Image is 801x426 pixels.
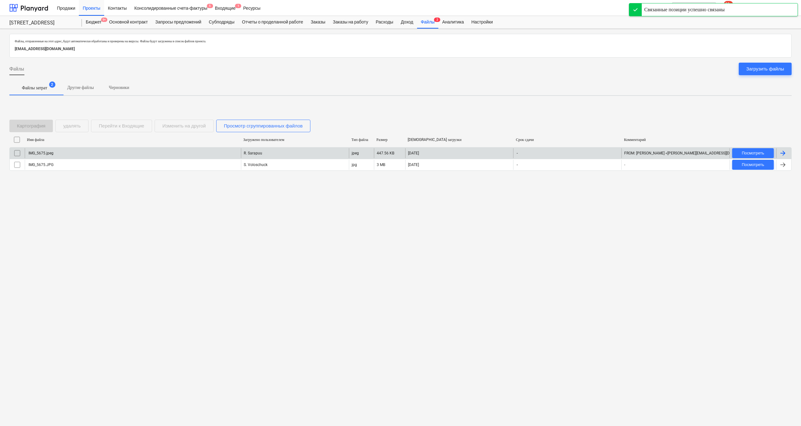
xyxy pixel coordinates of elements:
[151,16,205,29] a: Запросы предложений
[235,4,241,8] span: 1
[216,120,311,132] button: Просмотр сгруппированных файлов
[224,122,303,130] div: Просмотр сгруппированных файлов
[417,16,438,29] div: Файлы
[644,6,725,13] div: Связанные позиции успешно связаны
[739,63,792,75] button: Загрузить файлы
[49,81,55,88] span: 2
[516,138,619,142] div: Срок сдачи
[307,16,329,29] a: Заказы
[82,16,105,29] div: Бюджет
[238,16,307,29] a: Отчеты о проделанной работе
[244,151,262,156] p: R. Sarapuu
[28,151,54,155] div: IMG_5675.jpeg
[9,65,24,73] span: Файлы
[109,84,129,91] p: Черновики
[434,18,440,22] span: 2
[352,151,359,155] div: jpeg
[377,163,385,167] div: 3 MB
[732,148,774,158] button: Посмотреть
[329,16,372,29] a: Заказы на работу
[624,163,625,167] div: -
[742,150,764,157] div: Посмотреть
[397,16,417,29] a: Доход
[516,151,518,156] span: -
[244,162,268,168] p: S. Voloschuck
[408,163,419,167] div: [DATE]
[377,151,394,155] div: 447.56 KB
[516,162,518,168] span: -
[27,138,238,142] div: Имя файла
[15,39,786,43] p: Файлы, отправленные на этот адрес, будут автоматически обработаны и проверены на вирусы. Файлы бу...
[732,160,774,170] button: Посмотреть
[101,18,107,22] span: 9+
[207,4,213,8] span: 5
[372,16,397,29] a: Расходы
[417,16,438,29] a: Файлы2
[352,163,357,167] div: jpg
[351,138,371,142] div: Тип файла
[742,161,764,169] div: Посмотреть
[467,16,497,29] a: Настройки
[22,85,47,91] p: Файлы затрат
[624,138,727,142] div: Комментарий
[15,46,786,52] p: [EMAIL_ADDRESS][DOMAIN_NAME]
[9,20,74,26] div: [STREET_ADDRESS]
[408,138,511,142] div: [DEMOGRAPHIC_DATA] загрузки
[67,84,94,91] p: Другие файлы
[746,65,784,73] div: Загрузить файлы
[376,138,403,142] div: Размер
[408,151,419,155] div: [DATE]
[82,16,105,29] a: Бюджет9+
[438,16,467,29] a: Аналитика
[105,16,152,29] a: Основной контракт
[205,16,238,29] a: Субподряды
[243,138,346,142] div: Загружено пользователем
[28,163,54,167] div: IMG_5675.JPG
